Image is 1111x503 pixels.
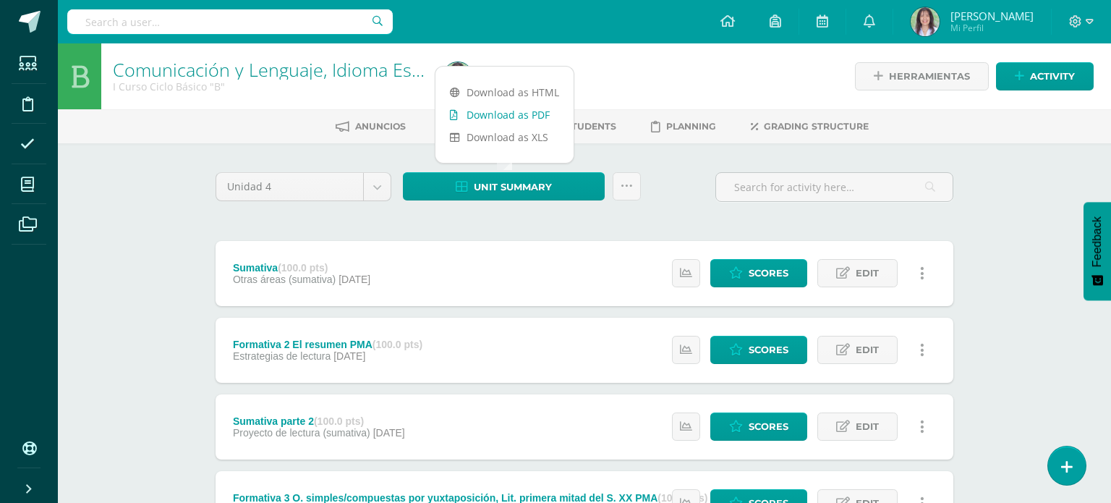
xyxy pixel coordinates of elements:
span: Planning [666,121,716,132]
span: Students [566,121,616,132]
div: I Curso Ciclo Básico 'B' [113,80,426,93]
a: Download as HTML [435,81,574,103]
span: Herramientas [889,63,970,90]
span: Grading structure [764,121,869,132]
a: Scores [710,259,807,287]
span: Unit summary [474,174,552,200]
a: Download as PDF [435,103,574,126]
img: f3b1493ed436830fdf56a417e31bb5df.png [443,62,472,91]
img: f3b1493ed436830fdf56a417e31bb5df.png [911,7,940,36]
span: Otras áreas (sumativa) [233,274,336,285]
span: Mi Perfil [950,22,1034,34]
span: [DATE] [339,274,370,285]
a: Activity [996,62,1094,90]
span: Proyecto de lectura (sumativa) [233,427,370,439]
a: Herramientas [855,62,989,90]
a: Grading structure [751,115,869,138]
span: [PERSON_NAME] [950,9,1034,23]
div: Formativa 2 El resumen PMA [233,339,422,350]
span: [DATE] [373,427,405,439]
span: Feedback [1091,216,1104,267]
a: Unidad 4 [216,173,391,200]
button: Feedback - Mostrar encuesta [1084,202,1111,300]
h1: Comunicación y Lenguaje, Idioma Español [113,59,426,80]
strong: (100.0 pts) [278,262,328,274]
span: Estrategias de lectura [233,350,331,362]
a: Anuncios [336,115,406,138]
a: Planning [651,115,716,138]
input: Search for activity here… [716,173,953,201]
input: Search a user… [67,9,393,34]
strong: (100.0 pts) [373,339,422,350]
span: Scores [749,337,788,363]
a: Scores [710,413,807,441]
span: Activity [1030,63,1075,90]
a: Students [545,115,616,138]
span: Scores [749,260,788,287]
a: Comunicación y Lenguaje, Idioma Español [113,57,458,82]
span: Unidad 4 [227,173,352,200]
span: Edit [856,413,879,440]
a: Scores [710,336,807,364]
span: Edit [856,260,879,287]
span: Edit [856,337,879,363]
span: Scores [749,413,788,440]
div: Sumativa parte 2 [233,415,405,427]
strong: (100.0 pts) [314,415,364,427]
a: Download as XLS [435,126,574,148]
a: Unit summary [403,172,605,200]
div: Sumativa [233,262,370,274]
span: Anuncios [355,121,406,132]
span: [DATE] [333,350,365,362]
